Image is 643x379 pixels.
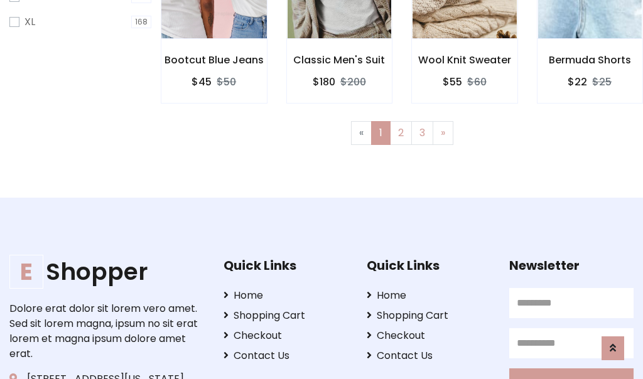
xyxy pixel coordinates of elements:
[592,75,612,89] del: $25
[411,121,433,145] a: 3
[9,255,43,289] span: E
[9,258,204,286] h1: Shopper
[367,288,491,303] a: Home
[313,76,335,88] h6: $180
[9,258,204,286] a: EShopper
[371,121,391,145] a: 1
[287,54,392,66] h6: Classic Men's Suit
[217,75,236,89] del: $50
[131,16,151,28] span: 168
[443,76,462,88] h6: $55
[367,258,491,273] h5: Quick Links
[538,54,643,66] h6: Bermuda Shorts
[568,76,587,88] h6: $22
[192,76,212,88] h6: $45
[224,328,348,343] a: Checkout
[509,258,634,273] h5: Newsletter
[9,301,204,361] p: Dolore erat dolor sit lorem vero amet. Sed sit lorem magna, ipsum no sit erat lorem et magna ipsu...
[467,75,487,89] del: $60
[367,328,491,343] a: Checkout
[24,14,35,29] label: XL
[441,125,445,140] span: »
[412,54,517,66] h6: Wool Knit Sweater
[224,308,348,323] a: Shopping Cart
[170,121,634,145] nav: Page navigation
[367,308,491,323] a: Shopping Cart
[161,54,267,66] h6: Bootcut Blue Jeans
[224,258,348,273] h5: Quick Links
[433,121,453,145] a: Next
[224,348,348,363] a: Contact Us
[390,121,412,145] a: 2
[367,348,491,363] a: Contact Us
[224,288,348,303] a: Home
[340,75,366,89] del: $200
